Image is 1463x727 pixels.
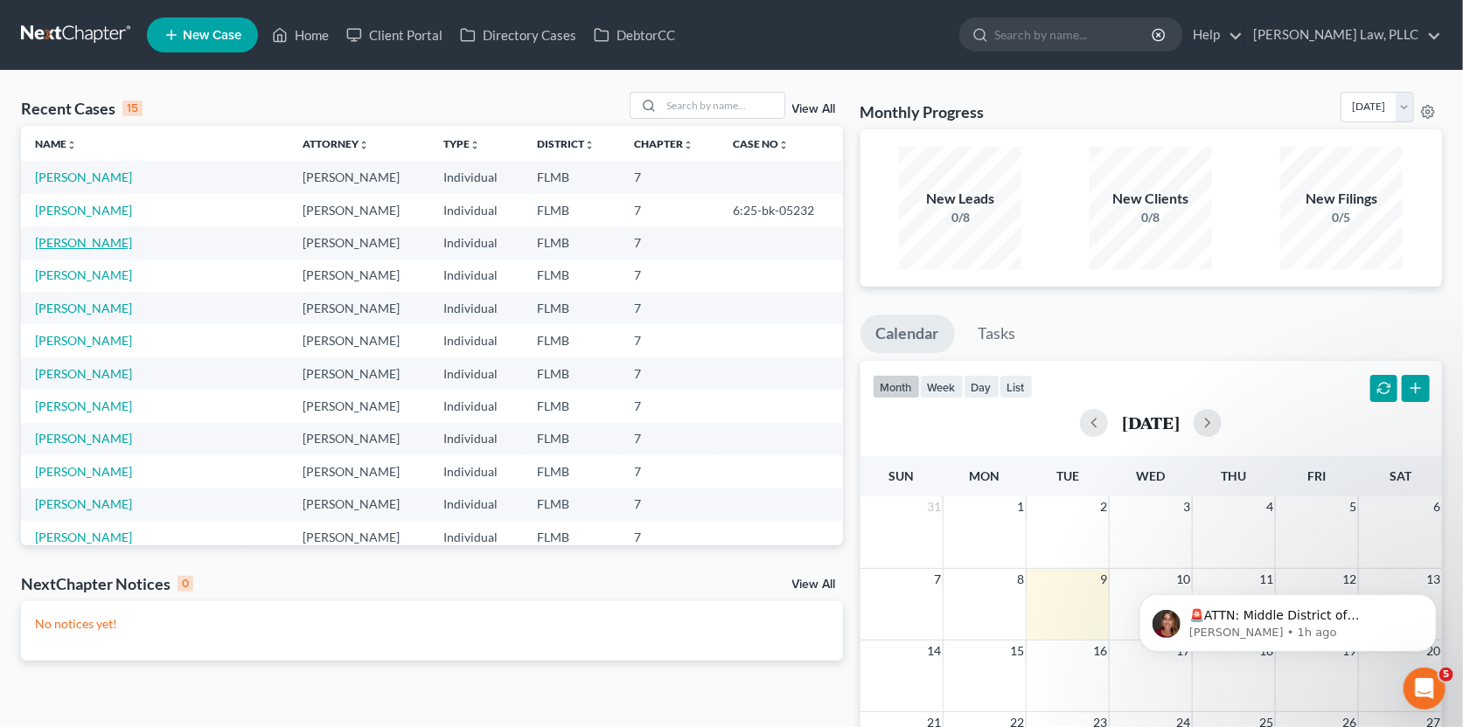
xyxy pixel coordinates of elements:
td: FLMB [523,390,620,422]
td: Individual [430,292,523,324]
td: [PERSON_NAME] [289,161,430,193]
span: 3 [1181,496,1192,517]
td: Individual [430,521,523,553]
i: unfold_more [359,140,369,150]
div: 15 [122,100,143,116]
td: 6:25-bk-05232 [719,194,843,226]
iframe: Intercom live chat [1404,668,1446,710]
span: Wed [1137,468,1166,483]
td: FLMB [523,357,620,390]
td: [PERSON_NAME] [289,357,430,390]
a: Nameunfold_more [35,137,77,150]
div: 0/8 [1090,209,1212,226]
td: [PERSON_NAME] [289,390,430,422]
td: FLMB [523,423,620,455]
button: week [920,375,964,398]
span: Sun [889,468,915,483]
span: 2 [1098,496,1109,517]
span: 14 [925,640,943,661]
a: [PERSON_NAME] [35,333,132,348]
td: 7 [620,260,719,292]
span: Fri [1308,468,1327,483]
i: unfold_more [584,140,595,150]
a: Tasks [963,315,1032,353]
td: FLMB [523,194,620,226]
td: FLMB [523,488,620,521]
a: [PERSON_NAME] [35,496,132,511]
a: [PERSON_NAME] Law, PLLC [1244,19,1441,51]
i: unfold_more [683,140,693,150]
a: Chapterunfold_more [634,137,693,150]
td: FLMB [523,324,620,357]
h2: [DATE] [1122,413,1180,432]
a: [PERSON_NAME] [35,431,132,446]
td: Individual [430,226,523,259]
span: 6 [1432,496,1442,517]
div: New Leads [899,189,1021,209]
span: 7 [932,569,943,590]
a: [PERSON_NAME] [35,235,132,250]
span: 5 [1439,668,1453,682]
span: 16 [1091,640,1109,661]
a: Attorneyunfold_more [303,137,369,150]
input: Search by name... [994,18,1154,51]
div: 0/8 [899,209,1021,226]
a: [PERSON_NAME] [35,203,132,218]
td: [PERSON_NAME] [289,423,430,455]
a: Client Portal [338,19,451,51]
a: Directory Cases [451,19,585,51]
i: unfold_more [66,140,77,150]
a: [PERSON_NAME] [35,267,132,282]
div: 0/5 [1280,209,1403,226]
td: 7 [620,390,719,422]
a: View All [792,103,836,115]
td: [PERSON_NAME] [289,260,430,292]
td: Individual [430,194,523,226]
div: Recent Cases [21,98,143,119]
a: Calendar [860,315,955,353]
a: [PERSON_NAME] [35,530,132,544]
span: 31 [925,496,943,517]
iframe: Intercom notifications message [1113,557,1463,680]
button: day [964,375,1000,398]
td: Individual [430,260,523,292]
td: Individual [430,324,523,357]
a: [PERSON_NAME] [35,464,132,479]
button: month [873,375,920,398]
i: unfold_more [778,140,789,150]
td: [PERSON_NAME] [289,488,430,521]
span: Tue [1056,468,1079,483]
span: 1 [1015,496,1026,517]
td: FLMB [523,292,620,324]
a: Districtunfold_more [537,137,595,150]
span: 9 [1098,569,1109,590]
td: Individual [430,161,523,193]
div: New Filings [1280,189,1403,209]
a: DebtorCC [585,19,684,51]
td: 7 [620,194,719,226]
td: [PERSON_NAME] [289,521,430,553]
td: FLMB [523,226,620,259]
span: Sat [1390,468,1411,483]
i: unfold_more [470,140,481,150]
td: FLMB [523,455,620,488]
td: 7 [620,521,719,553]
span: 8 [1015,569,1026,590]
td: FLMB [523,161,620,193]
a: [PERSON_NAME] [35,170,132,184]
span: New Case [183,29,241,42]
td: [PERSON_NAME] [289,226,430,259]
div: New Clients [1090,189,1212,209]
td: 7 [620,161,719,193]
span: 4 [1264,496,1275,517]
td: [PERSON_NAME] [289,324,430,357]
a: Help [1184,19,1243,51]
td: 7 [620,357,719,390]
a: Case Nounfold_more [733,137,789,150]
td: 7 [620,488,719,521]
td: 7 [620,324,719,357]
